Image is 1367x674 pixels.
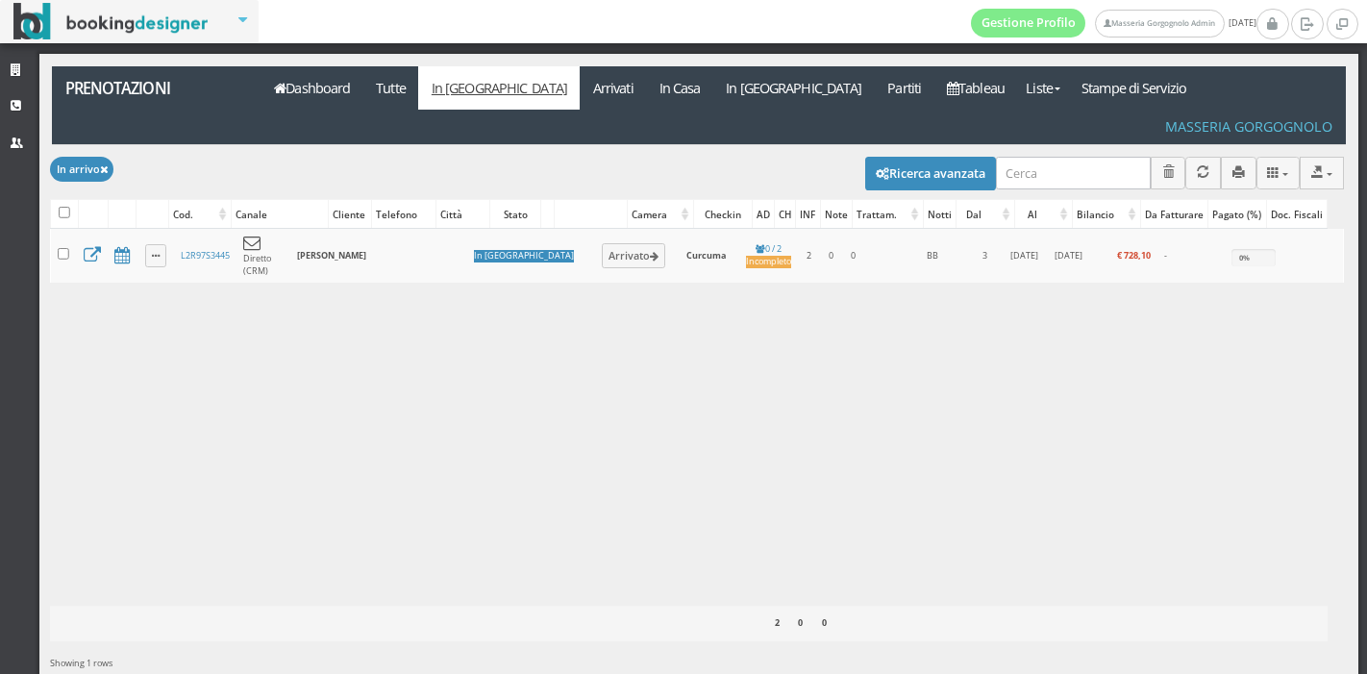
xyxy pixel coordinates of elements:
[775,616,780,629] b: 2
[746,256,791,268] div: Incompleto
[50,657,112,669] span: Showing 1 rows
[1073,201,1140,228] div: Bilancio
[418,66,580,110] a: In [GEOGRAPHIC_DATA]
[875,66,934,110] a: Partiti
[1185,157,1221,188] button: Aggiorna
[1017,66,1068,110] a: Liste
[822,616,827,629] b: 0
[1208,201,1265,228] div: Pagato (%)
[13,3,209,40] img: BookingDesigner.com
[694,201,752,228] div: Checkin
[52,66,251,110] a: Prenotazioni
[602,243,666,268] button: Arrivato
[1015,201,1072,228] div: Al
[1069,66,1200,110] a: Stampe di Servizio
[1141,201,1207,228] div: Da Fatturare
[897,229,968,283] td: BB
[1001,229,1047,283] td: [DATE]
[1267,201,1327,228] div: Doc. Fiscali
[957,201,1014,228] div: Dal
[232,201,328,228] div: Canale
[753,201,774,228] div: AD
[236,229,290,283] td: Diretto (CRM)
[329,201,371,228] div: Cliente
[775,201,796,228] div: CH
[50,157,113,181] button: In arrivo
[1231,249,1257,266] div: 0%
[181,249,230,262] a: L2R97S3445
[971,9,1086,37] a: Gestione Profilo
[821,201,852,228] div: Note
[971,9,1256,37] span: [DATE]
[628,201,693,228] div: Camera
[1300,157,1344,188] button: Export
[841,229,865,283] td: 0
[934,66,1018,110] a: Tableau
[169,201,231,228] div: Cod.
[1165,118,1332,135] h4: Masseria Gorgognolo
[865,157,996,189] button: Ricerca avanzata
[1157,229,1225,283] td: -
[580,66,646,110] a: Arrivati
[820,229,841,283] td: 0
[746,242,791,268] a: 0 / 2Incompleto
[798,616,803,629] b: 0
[1048,229,1089,283] td: [DATE]
[436,201,489,228] div: Città
[713,66,875,110] a: In [GEOGRAPHIC_DATA]
[796,201,819,228] div: INF
[372,201,435,228] div: Telefono
[686,249,726,262] b: Curcuma
[996,157,1151,188] input: Cerca
[968,229,1001,283] td: 3
[490,201,540,228] div: Stato
[853,201,923,228] div: Trattam.
[798,229,820,283] td: 2
[646,66,713,110] a: In Casa
[297,249,366,262] b: [PERSON_NAME]
[474,250,574,262] div: In [GEOGRAPHIC_DATA]
[924,201,956,228] div: Notti
[1095,10,1224,37] a: Masseria Gorgognolo Admin
[261,66,363,110] a: Dashboard
[1117,249,1151,262] b: € 728,10
[363,66,419,110] a: Tutte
